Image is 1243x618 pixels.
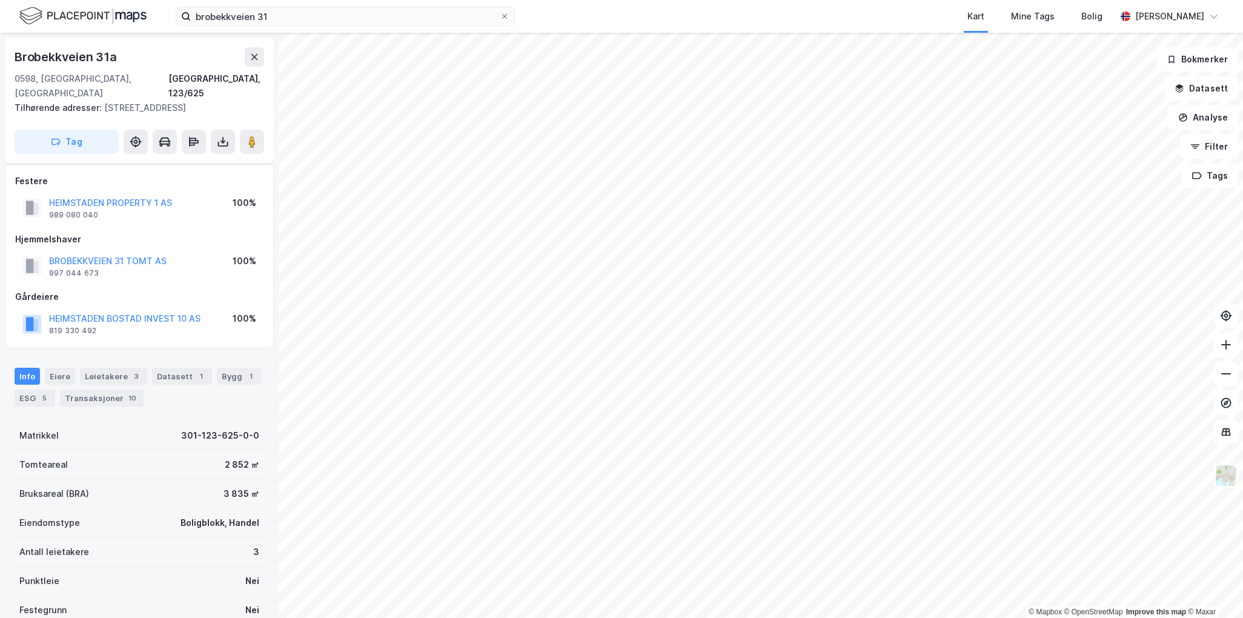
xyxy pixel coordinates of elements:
div: Nei [245,603,259,617]
a: OpenStreetMap [1064,608,1123,616]
button: Datasett [1164,76,1238,101]
div: Transaksjoner [60,390,144,407]
div: Festegrunn [19,603,67,617]
div: Gårdeiere [15,290,264,304]
div: Hjemmelshaver [15,232,264,247]
div: Bolig [1081,9,1102,24]
a: Improve this map [1126,608,1186,616]
div: 100% [233,254,256,268]
div: 3 [130,370,142,382]
a: Mapbox [1029,608,1062,616]
div: Antall leietakere [19,545,89,559]
div: 301-123-625-0-0 [181,428,259,443]
button: Bokmerker [1156,47,1238,71]
div: Boligblokk, Handel [181,516,259,530]
div: 3 835 ㎡ [224,487,259,501]
div: Info [15,368,40,385]
button: Tag [15,130,119,154]
div: Punktleie [19,574,59,588]
span: Tilhørende adresser: [15,102,104,113]
div: Eiere [45,368,75,385]
button: Filter [1180,135,1238,159]
div: 997 044 673 [49,268,99,278]
div: 3 [253,545,259,559]
div: 100% [233,196,256,210]
div: Leietakere [80,368,147,385]
div: Datasett [152,368,212,385]
div: Nei [245,574,259,588]
iframe: Chat Widget [1182,560,1243,618]
button: Tags [1182,164,1238,188]
div: [PERSON_NAME] [1135,9,1204,24]
div: ESG [15,390,55,407]
div: 5 [38,392,50,404]
button: Analyse [1168,105,1238,130]
div: [STREET_ADDRESS] [15,101,254,115]
div: 0598, [GEOGRAPHIC_DATA], [GEOGRAPHIC_DATA] [15,71,168,101]
img: Z [1215,464,1238,487]
div: Bruksareal (BRA) [19,487,89,501]
div: Mine Tags [1011,9,1055,24]
input: Søk på adresse, matrikkel, gårdeiere, leietakere eller personer [191,7,500,25]
div: Eiendomstype [19,516,80,530]
img: logo.f888ab2527a4732fd821a326f86c7f29.svg [19,5,147,27]
div: Brobekkveien 31a [15,47,119,67]
div: Matrikkel [19,428,59,443]
div: [GEOGRAPHIC_DATA], 123/625 [168,71,264,101]
div: 100% [233,311,256,326]
div: Bygg [217,368,262,385]
div: 2 852 ㎡ [225,457,259,472]
div: Kart [967,9,984,24]
div: Tomteareal [19,457,68,472]
div: 989 080 040 [49,210,98,220]
div: 10 [126,392,139,404]
div: 819 330 492 [49,326,96,336]
div: 1 [245,370,257,382]
div: 1 [195,370,207,382]
div: Festere [15,174,264,188]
